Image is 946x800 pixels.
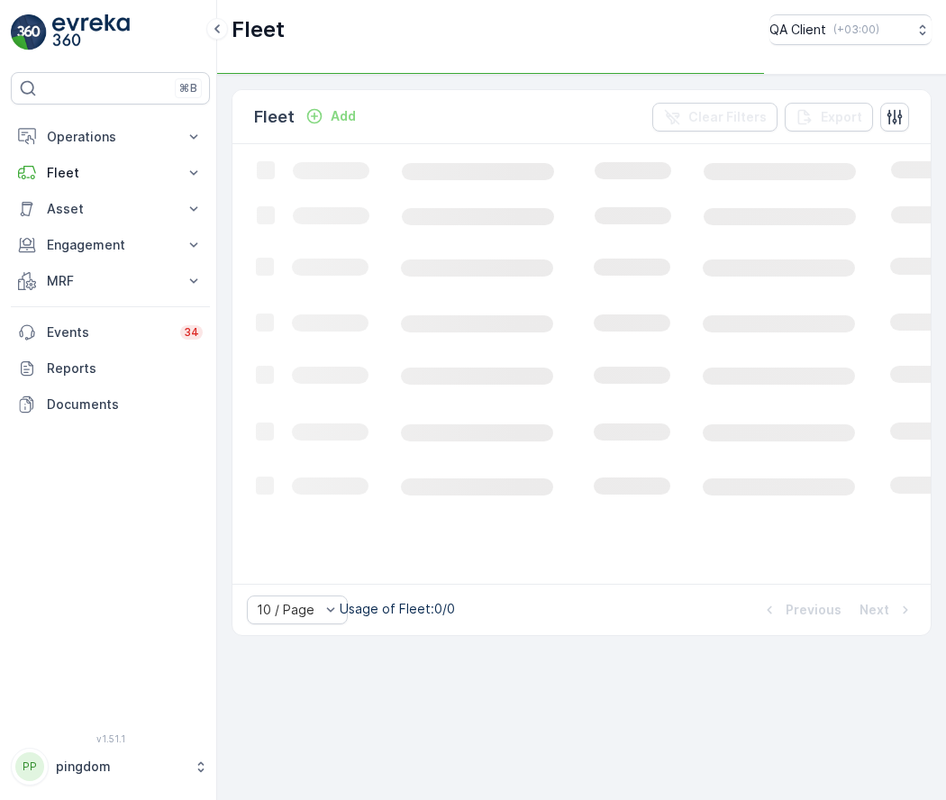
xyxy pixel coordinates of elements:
[652,103,778,132] button: Clear Filters
[179,81,197,95] p: ⌘B
[785,103,873,132] button: Export
[11,386,210,423] a: Documents
[11,350,210,386] a: Reports
[833,23,879,37] p: ( +03:00 )
[47,128,174,146] p: Operations
[769,14,932,45] button: QA Client(+03:00)
[184,325,199,340] p: 34
[11,314,210,350] a: Events34
[331,107,356,125] p: Add
[47,395,203,414] p: Documents
[47,323,169,341] p: Events
[298,105,363,127] button: Add
[232,15,285,44] p: Fleet
[11,227,210,263] button: Engagement
[858,599,916,621] button: Next
[11,263,210,299] button: MRF
[860,601,889,619] p: Next
[11,155,210,191] button: Fleet
[759,599,843,621] button: Previous
[786,601,841,619] p: Previous
[52,14,130,50] img: logo_light-DOdMpM7g.png
[47,359,203,377] p: Reports
[11,748,210,786] button: PPpingdom
[15,752,44,781] div: PP
[47,164,174,182] p: Fleet
[11,733,210,744] span: v 1.51.1
[11,191,210,227] button: Asset
[254,105,295,130] p: Fleet
[821,108,862,126] p: Export
[56,758,185,776] p: pingdom
[47,272,174,290] p: MRF
[688,108,767,126] p: Clear Filters
[47,236,174,254] p: Engagement
[769,21,826,39] p: QA Client
[47,200,174,218] p: Asset
[11,14,47,50] img: logo
[340,600,455,618] p: Usage of Fleet : 0/0
[11,119,210,155] button: Operations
